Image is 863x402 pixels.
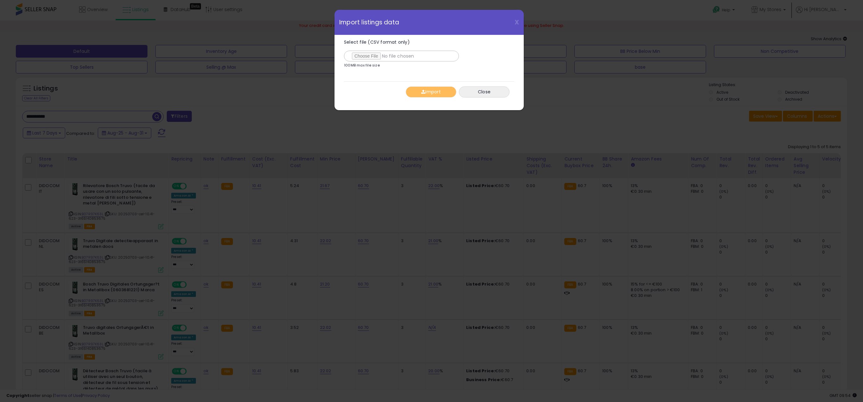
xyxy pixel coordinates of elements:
p: 100MB max file size [344,64,380,67]
span: Import listings data [339,19,399,25]
span: Select file (CSV format only) [344,39,410,45]
button: Close [459,86,510,97]
button: Import [406,86,456,97]
span: X [515,18,519,27]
